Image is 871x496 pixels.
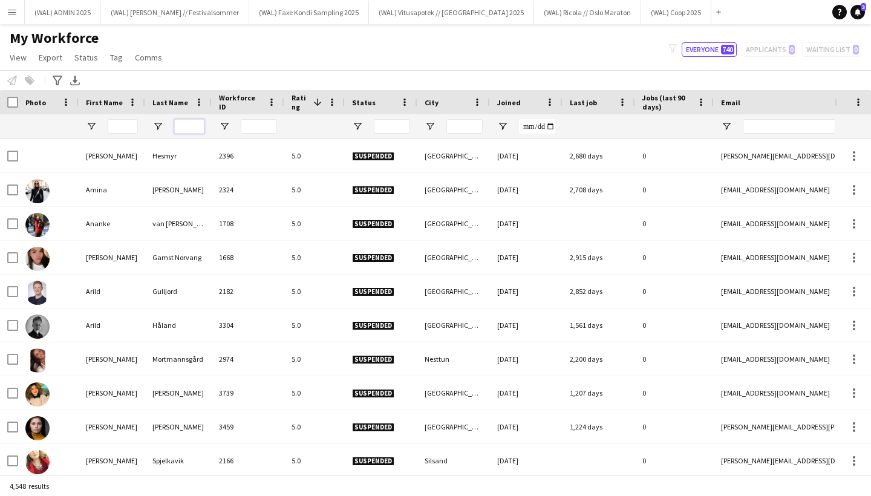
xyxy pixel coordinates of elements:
[152,98,188,107] span: Last Name
[79,139,145,172] div: [PERSON_NAME]
[352,321,394,330] span: Suspended
[446,119,483,134] input: City Filter Input
[68,73,82,88] app-action-btn: Export XLSX
[145,308,212,342] div: Håland
[721,98,740,107] span: Email
[490,444,563,477] div: [DATE]
[425,121,435,132] button: Open Filter Menu
[352,355,394,364] span: Suspended
[563,376,635,410] div: 1,207 days
[635,376,714,410] div: 0
[39,52,62,63] span: Export
[284,342,345,376] div: 5.0
[519,119,555,134] input: Joined Filter Input
[212,308,284,342] div: 3304
[284,173,345,206] div: 5.0
[570,98,597,107] span: Last job
[635,139,714,172] div: 0
[635,275,714,308] div: 0
[563,275,635,308] div: 2,852 days
[490,139,563,172] div: [DATE]
[79,308,145,342] div: Arild
[635,444,714,477] div: 0
[284,444,345,477] div: 5.0
[352,253,394,263] span: Suspended
[490,207,563,240] div: [DATE]
[563,241,635,274] div: 2,915 days
[145,207,212,240] div: van [PERSON_NAME]
[25,382,50,406] img: Caroline Silva
[212,410,284,443] div: 3459
[417,207,490,240] div: [GEOGRAPHIC_DATA]
[417,241,490,274] div: [GEOGRAPHIC_DATA]
[108,119,138,134] input: First Name Filter Input
[130,50,167,65] a: Comms
[417,173,490,206] div: [GEOGRAPHIC_DATA]
[25,1,101,24] button: (WAL) ADMIN 2025
[79,241,145,274] div: [PERSON_NAME]
[563,342,635,376] div: 2,200 days
[534,1,641,24] button: (WAL) Ricola // Oslo Maraton
[5,50,31,65] a: View
[490,241,563,274] div: [DATE]
[79,207,145,240] div: Ananke
[284,207,345,240] div: 5.0
[352,186,394,195] span: Suspended
[79,275,145,308] div: Arild
[635,342,714,376] div: 0
[249,1,369,24] button: (WAL) Faxe Kondi Sampling 2025
[145,241,212,274] div: Gamst Norvang
[105,50,128,65] a: Tag
[219,93,263,111] span: Workforce ID
[352,152,394,161] span: Suspended
[25,213,50,237] img: Ananke van Oostrum
[352,457,394,466] span: Suspended
[219,121,230,132] button: Open Filter Menu
[145,275,212,308] div: Gulljord
[79,173,145,206] div: Amina
[145,444,212,477] div: Spjelkavik
[50,73,65,88] app-action-btn: Advanced filters
[79,444,145,477] div: [PERSON_NAME]
[352,220,394,229] span: Suspended
[284,139,345,172] div: 5.0
[635,410,714,443] div: 0
[145,342,212,376] div: Mortmannsgård
[417,342,490,376] div: Nesttun
[25,450,50,474] img: Christine Spjelkavik
[284,275,345,308] div: 5.0
[25,416,50,440] img: Casandra Strand Simon
[861,3,866,11] span: 3
[86,121,97,132] button: Open Filter Menu
[25,348,50,373] img: Benedicte Louise Mortmannsgård
[101,1,249,24] button: (WAL) [PERSON_NAME] // Festivalsommer
[284,410,345,443] div: 5.0
[490,342,563,376] div: [DATE]
[74,52,98,63] span: Status
[352,121,363,132] button: Open Filter Menu
[145,410,212,443] div: [PERSON_NAME]
[212,444,284,477] div: 2166
[490,410,563,443] div: [DATE]
[212,241,284,274] div: 1668
[417,444,490,477] div: Silsand
[497,121,508,132] button: Open Filter Menu
[79,342,145,376] div: [PERSON_NAME]
[352,98,376,107] span: Status
[635,173,714,206] div: 0
[417,139,490,172] div: [GEOGRAPHIC_DATA]
[721,121,732,132] button: Open Filter Menu
[352,389,394,398] span: Suspended
[70,50,103,65] a: Status
[490,376,563,410] div: [DATE]
[417,376,490,410] div: [GEOGRAPHIC_DATA]
[563,308,635,342] div: 1,561 days
[212,139,284,172] div: 2396
[497,98,521,107] span: Joined
[174,119,204,134] input: Last Name Filter Input
[374,119,410,134] input: Status Filter Input
[145,173,212,206] div: [PERSON_NAME]
[25,179,50,203] img: Amina Resch
[490,308,563,342] div: [DATE]
[352,287,394,296] span: Suspended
